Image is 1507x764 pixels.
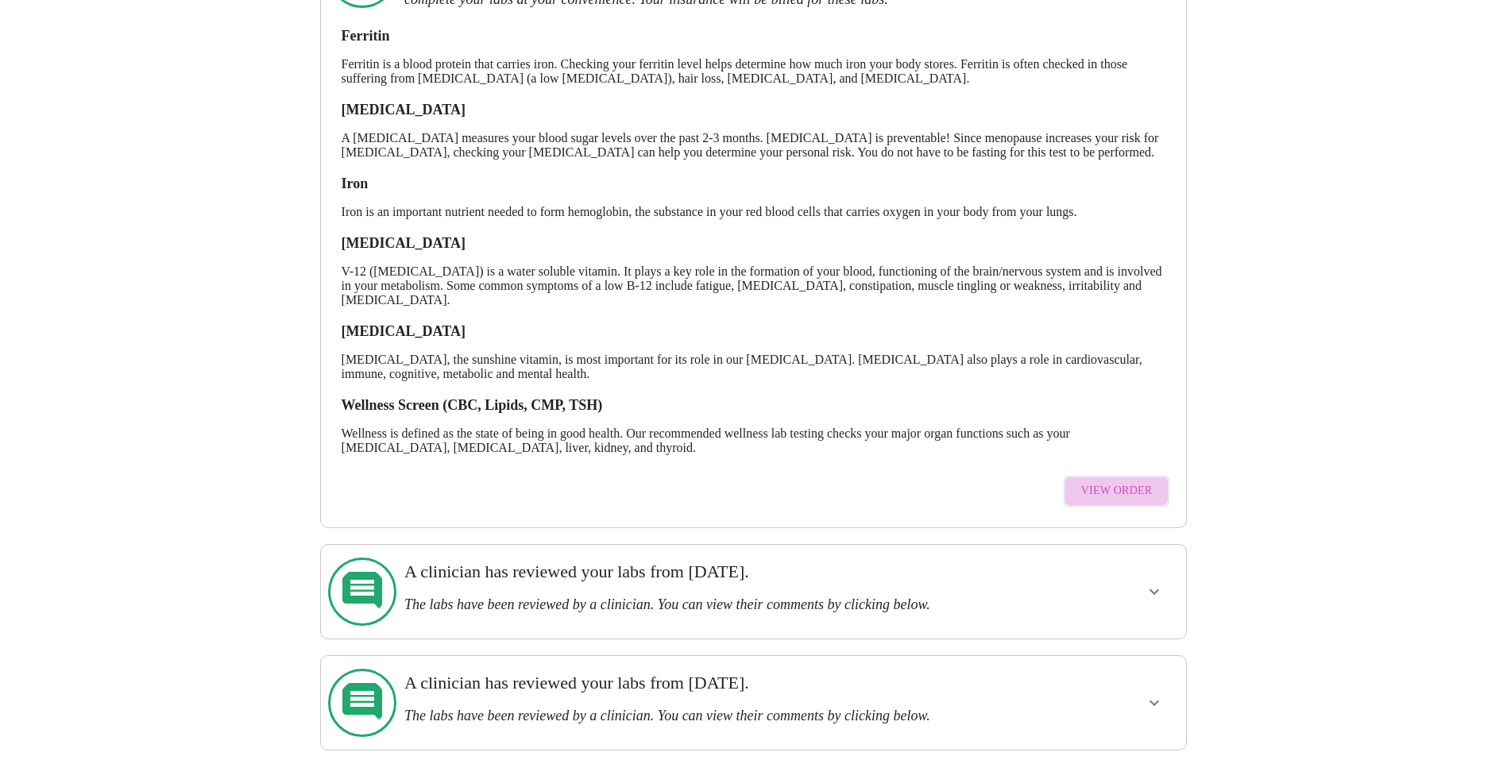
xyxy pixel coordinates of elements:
[1064,476,1170,507] button: View Order
[1060,468,1174,515] a: View Order
[1135,573,1173,611] button: show more
[1135,684,1173,722] button: show more
[404,673,1018,693] h3: A clinician has reviewed your labs from [DATE].
[342,397,1166,414] h3: Wellness Screen (CBC, Lipids, CMP, TSH)
[404,561,1018,582] h3: A clinician has reviewed your labs from [DATE].
[342,235,1166,252] h3: [MEDICAL_DATA]
[342,323,1166,340] h3: [MEDICAL_DATA]
[342,131,1166,160] p: A [MEDICAL_DATA] measures your blood sugar levels over the past 2-3 months. [MEDICAL_DATA] is pre...
[1081,481,1153,501] span: View Order
[342,205,1166,219] p: Iron is an important nutrient needed to form hemoglobin, the substance in your red blood cells th...
[404,708,1018,724] h3: The labs have been reviewed by a clinician. You can view their comments by clicking below.
[342,353,1166,381] p: [MEDICAL_DATA], the sunshine vitamin, is most important for its role in our [MEDICAL_DATA]. [MEDI...
[342,102,1166,118] h3: [MEDICAL_DATA]
[342,426,1166,455] p: Wellness is defined as the state of being in good health. Our recommended wellness lab testing ch...
[342,176,1166,192] h3: Iron
[404,596,1018,613] h3: The labs have been reviewed by a clinician. You can view their comments by clicking below.
[342,28,1166,44] h3: Ferritin
[342,264,1166,307] p: V-12 ([MEDICAL_DATA]) is a water soluble vitamin. It plays a key role in the formation of your bl...
[342,57,1166,86] p: Ferritin is a blood protein that carries iron. Checking your ferritin level helps determine how m...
